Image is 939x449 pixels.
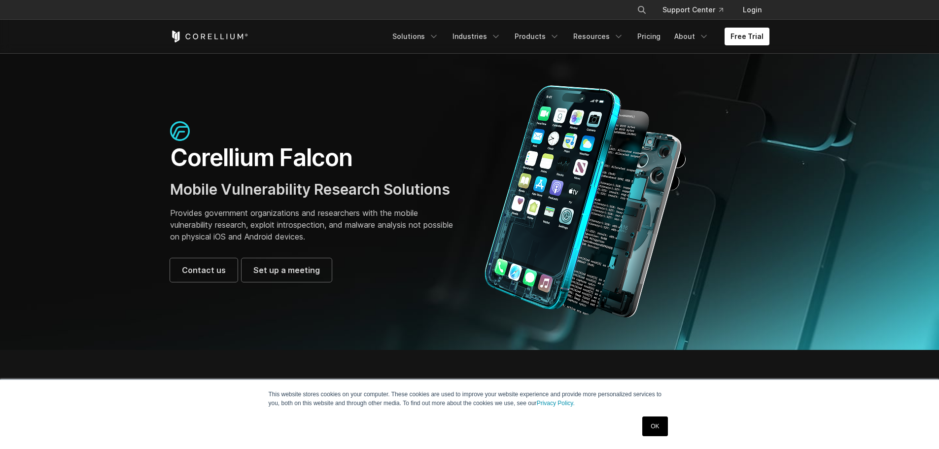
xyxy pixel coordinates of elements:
[537,400,575,407] a: Privacy Policy.
[242,258,332,282] a: Set up a meeting
[170,180,450,198] span: Mobile Vulnerability Research Solutions
[735,1,769,19] a: Login
[480,85,692,318] img: Corellium_Falcon Hero 1
[269,390,671,408] p: This website stores cookies on your computer. These cookies are used to improve your website expe...
[170,143,460,173] h1: Corellium Falcon
[642,416,667,436] a: OK
[509,28,565,45] a: Products
[182,264,226,276] span: Contact us
[655,1,731,19] a: Support Center
[386,28,769,45] div: Navigation Menu
[170,121,190,141] img: falcon-icon
[625,1,769,19] div: Navigation Menu
[170,258,238,282] a: Contact us
[567,28,629,45] a: Resources
[170,207,460,242] p: Provides government organizations and researchers with the mobile vulnerability research, exploit...
[725,28,769,45] a: Free Trial
[631,28,666,45] a: Pricing
[170,31,248,42] a: Corellium Home
[447,28,507,45] a: Industries
[633,1,651,19] button: Search
[386,28,445,45] a: Solutions
[668,28,715,45] a: About
[253,264,320,276] span: Set up a meeting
